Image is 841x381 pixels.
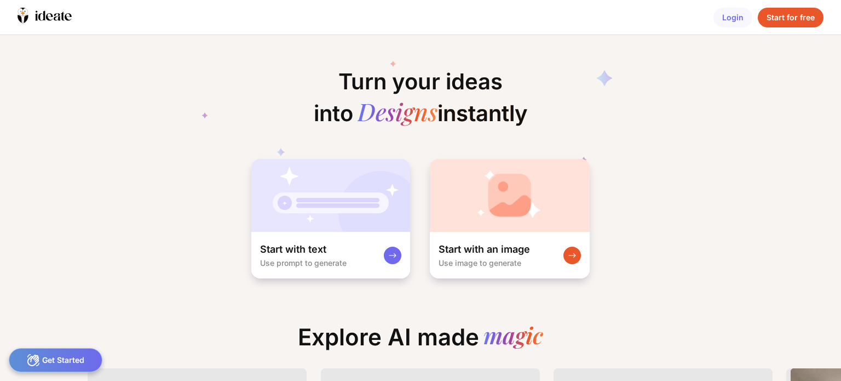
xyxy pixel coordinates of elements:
[251,159,410,232] img: startWithTextCardBg.jpg
[9,348,102,372] div: Get Started
[439,243,530,256] div: Start with an image
[758,8,823,27] div: Start for free
[713,8,752,27] div: Login
[439,258,521,268] div: Use image to generate
[483,323,543,351] div: magic
[260,243,326,256] div: Start with text
[260,258,347,268] div: Use prompt to generate
[289,323,552,360] div: Explore AI made
[430,159,590,232] img: startWithImageCardBg.jpg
